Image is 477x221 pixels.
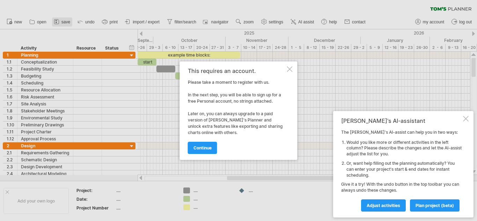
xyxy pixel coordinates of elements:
[188,142,217,154] a: continue
[367,203,400,208] span: Adjust activities
[346,161,462,178] li: Or, want help filling out the planning automatically? You can enter your project's start & end da...
[193,145,212,150] span: continue
[188,68,286,154] div: Please take a moment to register with us. In the next step, you will be able to sign up for a fre...
[341,117,462,124] div: [PERSON_NAME]'s AI-assistant
[341,130,462,211] div: The [PERSON_NAME]'s AI-assist can help you in two ways: Give it a try! With the undo button in th...
[188,68,286,74] div: This requires an account.
[416,203,454,208] span: plan project (beta)
[361,199,406,212] a: Adjust activities
[410,199,460,212] a: plan project (beta)
[346,140,462,157] li: Would you like more or different activities in the left column? Please describe the changes and l...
